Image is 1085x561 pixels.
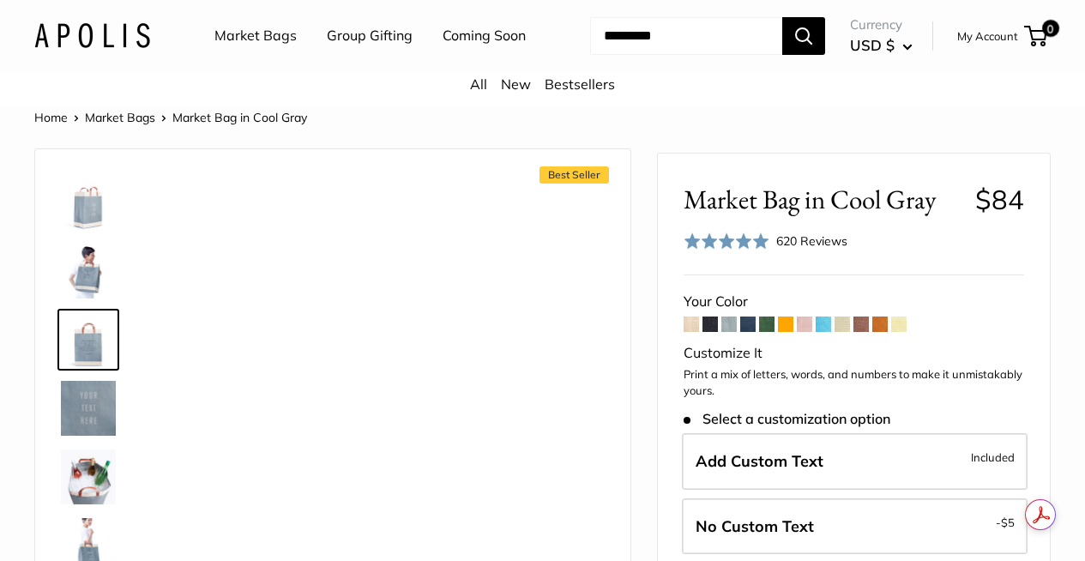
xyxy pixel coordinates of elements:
span: Add Custom Text [696,451,823,471]
span: 620 Reviews [776,233,847,249]
a: Market Bags [214,23,297,49]
label: Leave Blank [682,498,1028,555]
img: Apolis [34,23,150,48]
a: All [470,75,487,93]
div: Customize It [684,341,1024,366]
input: Search... [590,17,782,55]
span: - [996,512,1015,533]
a: Market Bag in Cool Gray [57,309,119,371]
img: Market Bag in Cool Gray [61,175,116,230]
a: Group Gifting [327,23,413,49]
p: Print a mix of letters, words, and numbers to make it unmistakably yours. [684,366,1024,400]
img: Market Bag in Cool Gray [61,449,116,504]
span: No Custom Text [696,516,814,536]
label: Add Custom Text [682,433,1028,490]
a: Market Bag in Cool Gray [57,240,119,302]
span: Currency [850,13,913,37]
a: My Account [957,26,1018,46]
a: Market Bag in Cool Gray [57,377,119,439]
span: Select a customization option [684,411,890,427]
span: $84 [975,183,1024,216]
nav: Breadcrumb [34,106,307,129]
a: Market Bag in Cool Gray [57,172,119,233]
img: Market Bag in Cool Gray [61,381,116,436]
span: Market Bag in Cool Gray [684,184,962,215]
a: 0 [1026,26,1047,46]
a: Market Bag in Cool Gray [57,446,119,508]
div: Your Color [684,289,1024,315]
span: USD $ [850,36,895,54]
span: $5 [1001,516,1015,529]
button: Search [782,17,825,55]
a: Coming Soon [443,23,526,49]
span: Best Seller [539,166,609,184]
span: Market Bag in Cool Gray [172,110,307,125]
img: Market Bag in Cool Gray [61,312,116,367]
a: Market Bags [85,110,155,125]
span: 0 [1042,20,1059,37]
span: Included [971,447,1015,467]
img: Market Bag in Cool Gray [61,244,116,299]
a: Home [34,110,68,125]
a: Bestsellers [545,75,615,93]
a: New [501,75,531,93]
button: USD $ [850,32,913,59]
